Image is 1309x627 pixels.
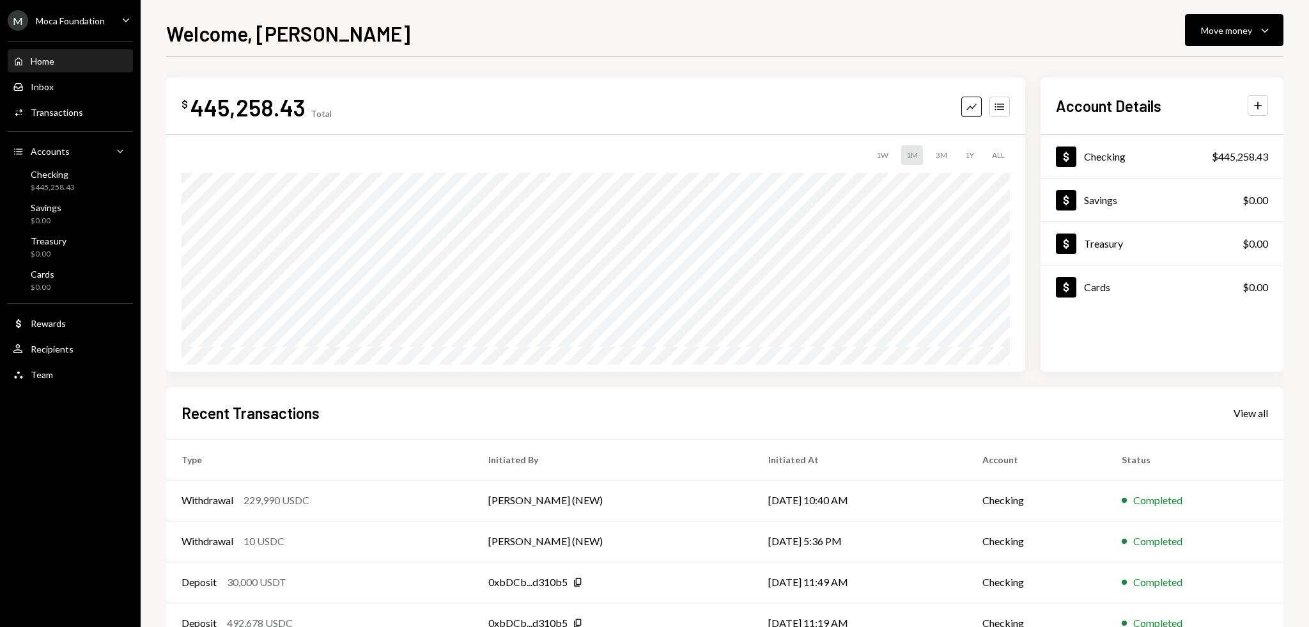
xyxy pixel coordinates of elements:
[182,534,233,549] div: Withdrawal
[1243,280,1268,295] div: $0.00
[31,216,61,226] div: $0.00
[182,493,233,508] div: Withdrawal
[1133,575,1182,590] div: Completed
[488,575,568,590] div: 0xbDCb...d310b5
[31,81,54,92] div: Inbox
[36,15,105,26] div: Moca Foundation
[8,75,133,98] a: Inbox
[967,562,1107,603] td: Checking
[931,145,952,165] div: 3M
[987,145,1010,165] div: ALL
[31,169,75,180] div: Checking
[31,249,66,260] div: $0.00
[8,265,133,296] a: Cards$0.00
[1041,222,1283,265] a: Treasury$0.00
[1234,407,1268,420] div: View all
[871,145,894,165] div: 1W
[31,202,61,213] div: Savings
[1084,194,1117,206] div: Savings
[473,439,754,480] th: Initiated By
[8,100,133,123] a: Transactions
[31,235,66,246] div: Treasury
[8,198,133,229] a: Savings$0.00
[31,269,54,280] div: Cards
[8,165,133,196] a: Checking$445,258.43
[473,480,754,521] td: [PERSON_NAME] (NEW)
[31,344,74,354] div: Recipients
[31,56,54,67] div: Home
[227,575,286,590] div: 30,000 USDT
[1212,149,1268,164] div: $445,258.43
[8,10,28,31] div: M
[967,480,1107,521] td: Checking
[1041,266,1283,308] a: Cards$0.00
[244,534,284,549] div: 10 USDC
[166,439,473,480] th: Type
[967,521,1107,562] td: Checking
[753,562,967,603] td: [DATE] 11:49 AM
[8,49,133,72] a: Home
[166,20,410,46] h1: Welcome, [PERSON_NAME]
[753,521,967,562] td: [DATE] 5:36 PM
[967,439,1107,480] th: Account
[901,145,923,165] div: 1M
[1185,14,1283,46] button: Move money
[8,232,133,262] a: Treasury$0.00
[1133,493,1182,508] div: Completed
[8,337,133,360] a: Recipients
[1234,406,1268,420] a: View all
[473,521,754,562] td: [PERSON_NAME] (NEW)
[1041,135,1283,178] a: Checking$445,258.43
[753,480,967,521] td: [DATE] 10:40 AM
[1041,179,1283,221] a: Savings$0.00
[1133,534,1182,549] div: Completed
[31,369,53,380] div: Team
[8,139,133,163] a: Accounts
[182,98,188,111] div: $
[1084,281,1110,293] div: Cards
[190,93,306,122] div: 445,258.43
[1056,95,1161,116] h2: Account Details
[8,312,133,335] a: Rewards
[960,145,979,165] div: 1Y
[244,493,309,508] div: 229,990 USDC
[311,108,332,119] div: Total
[1084,237,1123,250] div: Treasury
[753,439,967,480] th: Initiated At
[182,402,320,424] h2: Recent Transactions
[1243,193,1268,208] div: $0.00
[31,282,54,293] div: $0.00
[1084,150,1126,163] div: Checking
[1243,236,1268,251] div: $0.00
[31,318,66,329] div: Rewards
[31,107,83,118] div: Transactions
[31,182,75,193] div: $445,258.43
[8,363,133,386] a: Team
[1106,439,1283,480] th: Status
[182,575,217,590] div: Deposit
[31,146,70,157] div: Accounts
[1201,24,1252,37] div: Move money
